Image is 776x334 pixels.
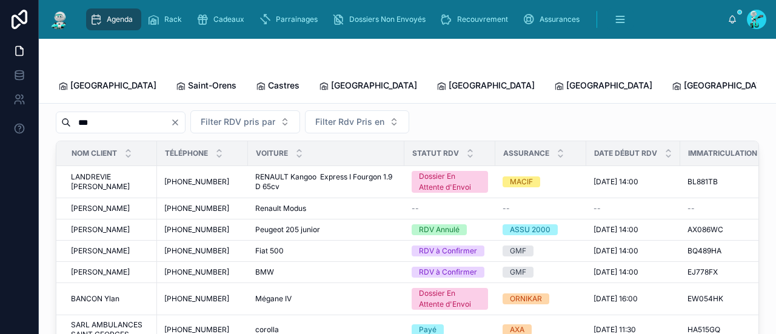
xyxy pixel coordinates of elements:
[566,79,652,92] span: [GEOGRAPHIC_DATA]
[540,15,580,24] span: Assurances
[255,246,397,256] a: Fiat 500
[164,267,229,277] span: [PHONE_NUMBER]
[170,118,185,127] button: Clear
[319,75,417,99] a: [GEOGRAPHIC_DATA]
[176,75,236,99] a: Saint-Orens
[503,267,579,278] a: GMF
[412,288,488,310] a: Dossier En Attente d'Envoi
[503,204,579,213] a: --
[594,246,638,256] span: [DATE] 14:00
[510,176,533,187] div: MACIF
[419,224,460,235] div: RDV Annulé
[412,267,488,278] a: RDV à Confirmer
[510,293,542,304] div: ORNIKAR
[688,149,757,158] span: Immatriculation
[331,79,417,92] span: [GEOGRAPHIC_DATA]
[594,267,673,277] a: [DATE] 14:00
[349,15,426,24] span: Dossiers Non Envoyés
[503,149,549,158] span: Assurance
[684,79,770,92] span: [GEOGRAPHIC_DATA]
[71,246,130,256] span: [PERSON_NAME]
[503,245,579,256] a: GMF
[58,75,156,99] a: [GEOGRAPHIC_DATA]
[594,294,673,304] a: [DATE] 16:00
[672,75,770,99] a: [GEOGRAPHIC_DATA]
[71,172,150,192] span: LANDREVIE [PERSON_NAME]
[687,294,723,304] span: EW054HK
[594,204,601,213] span: --
[201,116,275,128] span: Filter RDV pris par
[255,246,284,256] span: Fiat 500
[687,204,695,213] span: --
[276,15,318,24] span: Parrainages
[86,8,141,30] a: Agenda
[594,294,638,304] span: [DATE] 16:00
[71,225,150,235] a: [PERSON_NAME]
[164,294,229,304] span: [PHONE_NUMBER]
[687,294,773,304] a: EW054HK
[255,225,397,235] a: Peugeot 205 junior
[687,177,718,187] span: BL881TB
[256,75,299,99] a: Castres
[449,79,535,92] span: [GEOGRAPHIC_DATA]
[164,204,229,213] span: [PHONE_NUMBER]
[255,294,397,304] a: Mégane IV
[71,225,130,235] span: [PERSON_NAME]
[503,293,579,304] a: ORNIKAR
[594,225,673,235] a: [DATE] 14:00
[268,79,299,92] span: Castres
[48,10,70,29] img: App logo
[510,224,550,235] div: ASSU 2000
[255,267,397,277] a: BMW
[190,110,300,133] button: Select Button
[687,267,718,277] span: EJ778FX
[164,225,241,235] a: [PHONE_NUMBER]
[144,8,190,30] a: Rack
[164,204,241,213] a: [PHONE_NUMBER]
[594,225,638,235] span: [DATE] 14:00
[71,294,119,304] span: BANCON Ylan
[687,267,773,277] a: EJ778FX
[419,288,481,310] div: Dossier En Attente d'Envoi
[419,245,477,256] div: RDV à Confirmer
[687,246,721,256] span: BQ489HA
[594,177,638,187] span: [DATE] 14:00
[503,204,510,213] span: --
[412,245,488,256] a: RDV à Confirmer
[71,267,130,277] span: [PERSON_NAME]
[412,149,459,158] span: Statut RDV
[510,267,526,278] div: GMF
[412,171,488,193] a: Dossier En Attente d'Envoi
[164,294,241,304] a: [PHONE_NUMBER]
[594,177,673,187] a: [DATE] 14:00
[164,246,229,256] span: [PHONE_NUMBER]
[412,224,488,235] a: RDV Annulé
[436,75,535,99] a: [GEOGRAPHIC_DATA]
[188,79,236,92] span: Saint-Orens
[255,267,274,277] span: BMW
[503,176,579,187] a: MACIF
[255,294,292,304] span: Mégane IV
[594,267,638,277] span: [DATE] 14:00
[193,8,253,30] a: Cadeaux
[71,294,150,304] a: BANCON Ylan
[71,267,150,277] a: [PERSON_NAME]
[519,8,588,30] a: Assurances
[594,149,657,158] span: Date Début RDV
[255,225,320,235] span: Peugeot 205 junior
[255,204,306,213] span: Renault Modus
[164,177,229,187] span: [PHONE_NUMBER]
[71,204,150,213] a: [PERSON_NAME]
[70,79,156,92] span: [GEOGRAPHIC_DATA]
[164,225,229,235] span: [PHONE_NUMBER]
[164,246,241,256] a: [PHONE_NUMBER]
[329,8,434,30] a: Dossiers Non Envoyés
[687,177,773,187] a: BL881TB
[164,267,241,277] a: [PHONE_NUMBER]
[315,116,384,128] span: Filter Rdv Pris en
[164,15,182,24] span: Rack
[503,224,579,235] a: ASSU 2000
[71,246,150,256] a: [PERSON_NAME]
[255,204,397,213] a: Renault Modus
[107,15,133,24] span: Agenda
